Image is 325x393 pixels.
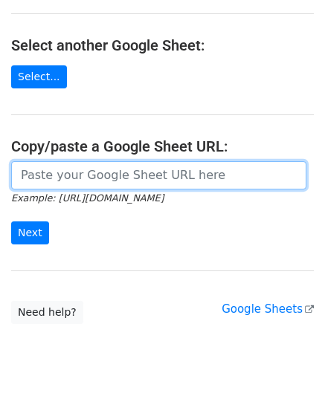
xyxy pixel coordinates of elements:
[11,36,314,54] h4: Select another Google Sheet:
[11,161,306,189] input: Paste your Google Sheet URL here
[11,65,67,88] a: Select...
[11,192,164,204] small: Example: [URL][DOMAIN_NAME]
[11,221,49,244] input: Next
[11,137,314,155] h4: Copy/paste a Google Sheet URL:
[222,302,314,316] a: Google Sheets
[11,301,83,324] a: Need help?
